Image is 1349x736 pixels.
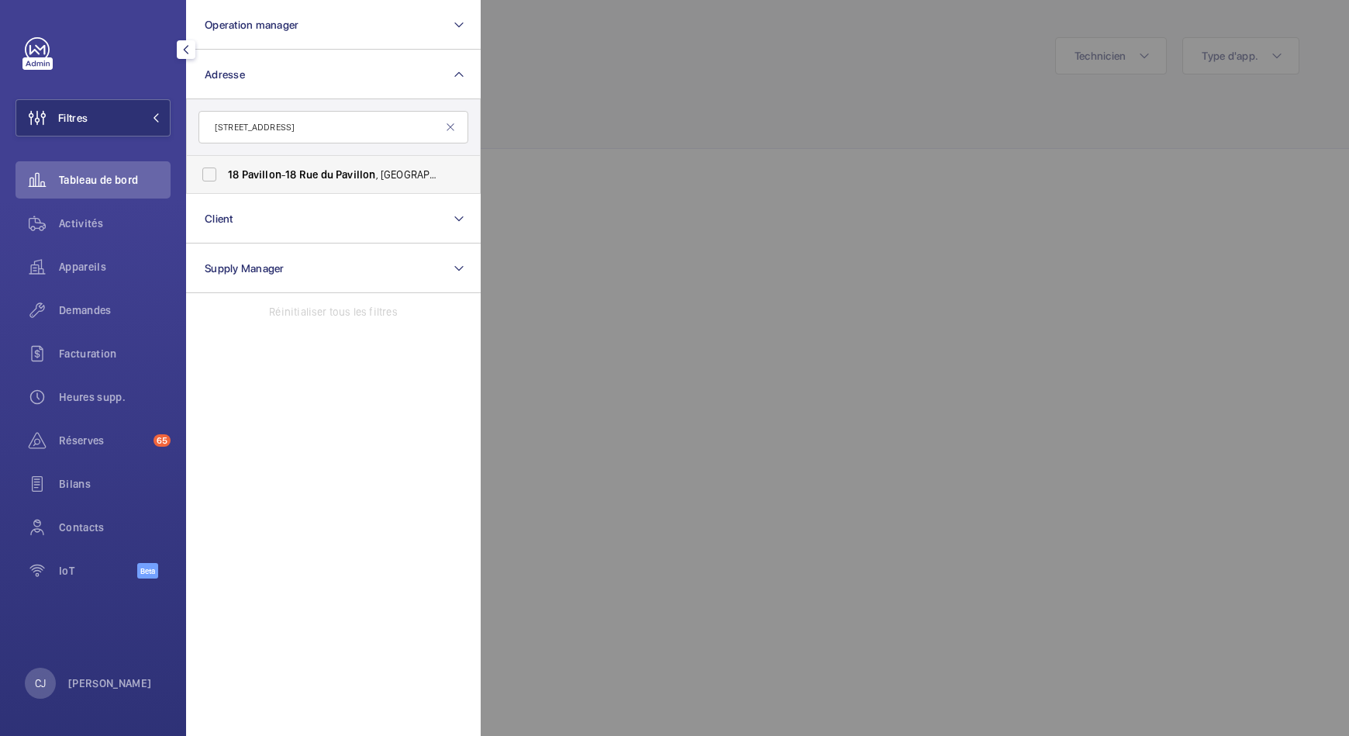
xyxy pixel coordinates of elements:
[154,434,171,447] span: 65
[35,676,46,691] p: CJ
[59,172,171,188] span: Tableau de bord
[16,99,171,136] button: Filtres
[59,520,171,535] span: Contacts
[59,389,171,405] span: Heures supp.
[59,259,171,275] span: Appareils
[137,563,158,579] span: Beta
[59,302,171,318] span: Demandes
[58,110,88,126] span: Filtres
[59,216,171,231] span: Activités
[59,433,147,448] span: Réserves
[59,563,137,579] span: IoT
[68,676,152,691] p: [PERSON_NAME]
[59,476,171,492] span: Bilans
[59,346,171,361] span: Facturation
